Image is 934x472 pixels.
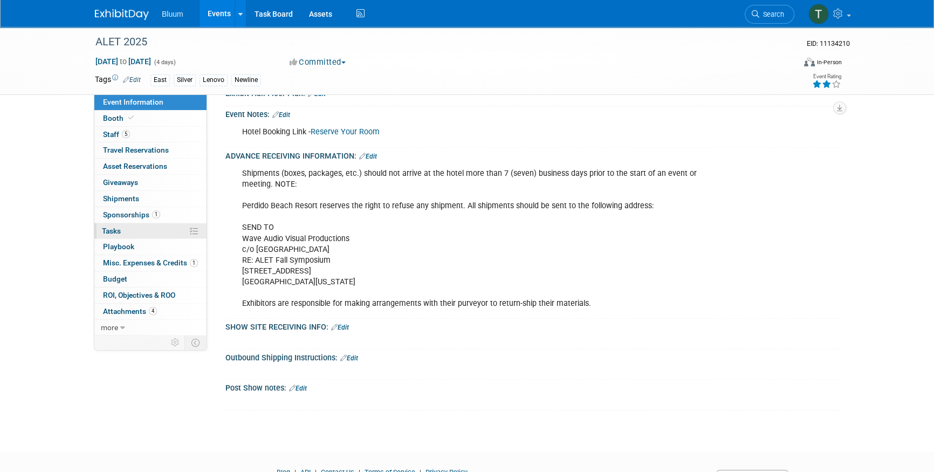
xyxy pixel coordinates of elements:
[812,74,841,79] div: Event Rating
[103,178,138,187] span: Giveaways
[94,159,207,174] a: Asset Reservations
[95,9,149,20] img: ExhibitDay
[94,223,207,239] a: Tasks
[759,10,784,18] span: Search
[331,324,349,331] a: Edit
[235,163,720,314] div: Shipments (boxes, packages, etc.) should not arrive at the hotel more than 7 (seven) business day...
[94,175,207,190] a: Giveaways
[745,5,794,24] a: Search
[225,380,839,394] div: Post Show notes:
[94,207,207,223] a: Sponsorships1
[103,98,163,106] span: Event Information
[804,58,815,66] img: Format-Inperson.png
[103,291,175,299] span: ROI, Objectives & ROO
[94,288,207,303] a: ROI, Objectives & ROO
[153,59,176,66] span: (4 days)
[95,57,152,66] span: [DATE] [DATE]
[235,121,720,143] div: Hotel Booking Link -
[190,259,198,267] span: 1
[94,142,207,158] a: Travel Reservations
[816,58,842,66] div: In-Person
[122,130,130,138] span: 5
[340,354,358,362] a: Edit
[92,32,778,52] div: ALET 2025
[152,210,160,218] span: 1
[102,227,121,235] span: Tasks
[128,115,134,121] i: Booth reservation complete
[94,191,207,207] a: Shipments
[103,114,136,122] span: Booth
[101,323,118,332] span: more
[149,307,157,315] span: 4
[103,194,139,203] span: Shipments
[103,130,130,139] span: Staff
[103,258,198,267] span: Misc. Expenses & Credits
[185,336,207,350] td: Toggle Event Tabs
[166,336,185,350] td: Personalize Event Tab Strip
[94,255,207,271] a: Misc. Expenses & Credits1
[162,10,183,18] span: Bluum
[272,111,290,119] a: Edit
[225,350,839,364] div: Outbound Shipping Instructions:
[174,74,196,86] div: Silver
[94,94,207,110] a: Event Information
[311,127,380,136] a: Reserve Your Room
[103,210,160,219] span: Sponsorships
[200,74,228,86] div: Lenovo
[103,146,169,154] span: Travel Reservations
[231,74,261,86] div: Newline
[118,57,128,66] span: to
[289,385,307,392] a: Edit
[94,127,207,142] a: Staff5
[225,148,839,162] div: ADVANCE RECEIVING INFORMATION:
[225,106,839,120] div: Event Notes:
[225,319,839,333] div: SHOW SITE RECEIVING INFO:
[103,242,134,251] span: Playbook
[103,275,127,283] span: Budget
[731,56,842,72] div: Event Format
[103,162,167,170] span: Asset Reservations
[94,111,207,126] a: Booth
[286,57,350,68] button: Committed
[95,74,141,86] td: Tags
[94,271,207,287] a: Budget
[94,320,207,336] a: more
[123,76,141,84] a: Edit
[150,74,170,86] div: East
[807,39,850,47] span: Event ID: 11134210
[94,304,207,319] a: Attachments4
[359,153,377,160] a: Edit
[94,239,207,255] a: Playbook
[808,4,829,24] img: Taylor Bradley
[103,307,157,316] span: Attachments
